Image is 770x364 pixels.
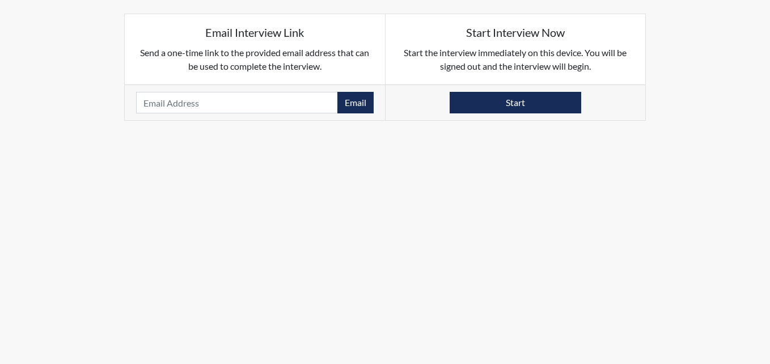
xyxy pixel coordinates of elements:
[337,92,374,113] button: Email
[397,46,634,73] p: Start the interview immediately on this device. You will be signed out and the interview will begin.
[136,46,374,73] p: Send a one-time link to the provided email address that can be used to complete the interview.
[136,26,374,39] h5: Email Interview Link
[397,26,634,39] h5: Start Interview Now
[450,92,581,113] button: Start
[136,92,338,113] input: Email Address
